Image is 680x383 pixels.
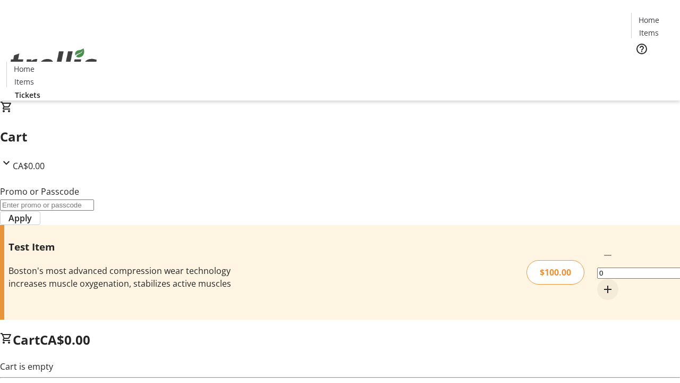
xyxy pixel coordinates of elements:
[8,212,32,224] span: Apply
[8,264,241,290] div: Boston's most advanced compression wear technology increases muscle oxygenation, stabilizes activ...
[14,76,34,87] span: Items
[7,76,41,87] a: Items
[526,260,584,285] div: $100.00
[6,37,101,90] img: Orient E2E Organization Yz5iQONa3s's Logo
[631,38,652,60] button: Help
[597,279,618,300] button: Increment by one
[40,331,90,348] span: CA$0.00
[632,14,666,26] a: Home
[639,27,659,38] span: Items
[8,239,241,254] h3: Test Item
[631,62,674,73] a: Tickets
[639,14,659,26] span: Home
[13,160,45,172] span: CA$0.00
[632,27,666,38] a: Items
[6,89,49,101] a: Tickets
[7,63,41,74] a: Home
[14,63,35,74] span: Home
[640,62,665,73] span: Tickets
[15,89,40,101] span: Tickets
